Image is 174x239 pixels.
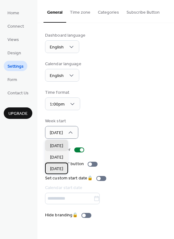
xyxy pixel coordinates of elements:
span: [DATE] [50,129,63,137]
span: [DATE] [50,143,63,149]
span: English [50,72,64,80]
div: Calendar language [45,61,81,67]
a: Design [4,47,25,58]
a: Form [4,74,21,84]
span: Contact Us [7,90,29,97]
div: Time format [45,89,79,96]
div: Dashboard language [45,32,85,39]
span: Settings [7,63,24,70]
span: English [50,43,64,52]
span: Views [7,37,19,43]
a: Connect [4,21,28,31]
span: Connect [7,23,24,30]
a: Home [4,7,23,18]
div: Week start [45,118,77,124]
a: Settings [4,61,27,71]
span: 1:00pm [50,100,65,109]
span: Home [7,10,19,16]
a: Views [4,34,23,44]
span: Upgrade [8,110,28,117]
span: [DATE] [50,154,63,161]
a: Contact Us [4,88,32,98]
span: [DATE] [50,166,63,172]
span: Form [7,77,17,83]
button: Upgrade [4,107,32,119]
span: Design [7,50,21,56]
